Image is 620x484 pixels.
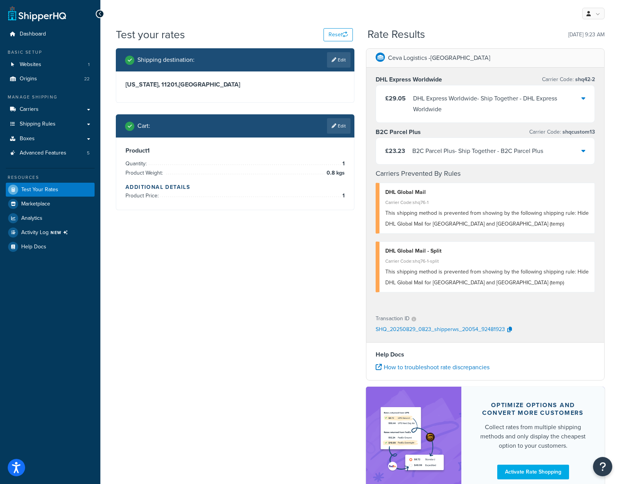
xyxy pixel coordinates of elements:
span: Marketplace [21,201,50,207]
span: Advanced Features [20,150,66,156]
a: Test Your Rates [6,183,95,197]
div: B2C Parcel Plus - Ship Together - B2C Parcel Plus [412,146,543,156]
div: Resources [6,174,95,181]
li: Advanced Features [6,146,95,160]
p: Carrier Code: [529,127,595,138]
p: Carrier Code: [542,74,595,85]
span: 5 [87,150,90,156]
a: Boxes [6,132,95,146]
a: How to troubleshoot rate discrepancies [376,363,490,372]
a: Origins22 [6,72,95,86]
h3: [US_STATE], 11201 , [GEOGRAPHIC_DATA] [125,81,345,88]
span: Shipping Rules [20,121,56,127]
span: Help Docs [21,244,46,250]
p: Transaction ID [376,313,410,324]
h4: Additional Details [125,183,345,191]
span: Origins [20,76,37,82]
button: Reset [324,28,353,41]
li: Websites [6,58,95,72]
span: Dashboard [20,31,46,37]
a: Activity LogNEW [6,226,95,239]
p: [DATE] 9:23 AM [568,29,605,40]
a: Advanced Features5 [6,146,95,160]
span: Product Weight: [125,169,165,177]
a: Carriers [6,102,95,117]
span: shqcustom13 [561,128,595,136]
div: Optimize options and convert more customers [480,401,586,417]
h4: Carriers Prevented By Rules [376,168,595,179]
li: Origins [6,72,95,86]
h2: Cart : [137,122,150,129]
div: DHL Global Mail [385,187,589,198]
li: [object Object] [6,226,95,239]
span: This shipping method is prevented from showing by the following shipping rule: Hide DHL Global Ma... [385,209,589,228]
img: feature-image-rateshop-7084cbbcb2e67ef1d54c2e976f0e592697130d5817b016cf7cc7e13314366067.png [378,398,450,482]
h3: DHL Express Worldwide [376,76,442,83]
span: shq42-2 [574,75,595,83]
span: 1 [340,191,345,200]
div: Carrier Code: shq76-1 [385,197,589,208]
a: Marketplace [6,197,95,211]
h2: Shipping destination : [137,56,195,63]
div: DHL Express Worldwide - Ship Together - DHL Express Worldwide [413,93,581,115]
span: Websites [20,61,41,68]
a: Websites1 [6,58,95,72]
span: £29.05 [385,94,406,103]
a: Edit [327,118,351,134]
button: Open Resource Center [593,457,612,476]
span: £23.23 [385,146,405,155]
a: Dashboard [6,27,95,41]
span: Activity Log [21,228,71,238]
span: This shipping method is prevented from showing by the following shipping rule: Hide DHL Global Ma... [385,268,589,287]
a: Analytics [6,211,95,225]
span: 1 [340,159,345,168]
span: Carriers [20,106,39,113]
div: Manage Shipping [6,94,95,100]
p: Ceva Logistics -[GEOGRAPHIC_DATA] [388,53,490,63]
span: 0.8 kgs [325,168,345,178]
div: DHL Global Mail - Split [385,246,589,256]
span: 1 [88,61,90,68]
p: SHQ_20250829_0823_shipperws_20054_92481923 [376,324,505,336]
span: 22 [84,76,90,82]
div: Collect rates from multiple shipping methods and only display the cheapest option to your customers. [480,423,586,450]
h3: B2C Parcel Plus [376,128,421,136]
h1: Test your rates [116,27,185,42]
a: Activate Rate Shopping [497,465,569,479]
span: Test Your Rates [21,187,58,193]
a: Edit [327,52,351,68]
h3: Product 1 [125,147,345,155]
span: Boxes [20,136,35,142]
span: Quantity: [125,160,149,168]
div: Carrier Code: shq76-1-split [385,256,589,267]
span: Product Price: [125,192,161,200]
a: Shipping Rules [6,117,95,131]
span: NEW [51,229,71,236]
span: Analytics [21,215,42,222]
h2: Rate Results [368,29,425,41]
a: Help Docs [6,240,95,254]
h4: Help Docs [376,350,595,359]
div: Basic Setup [6,49,95,56]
